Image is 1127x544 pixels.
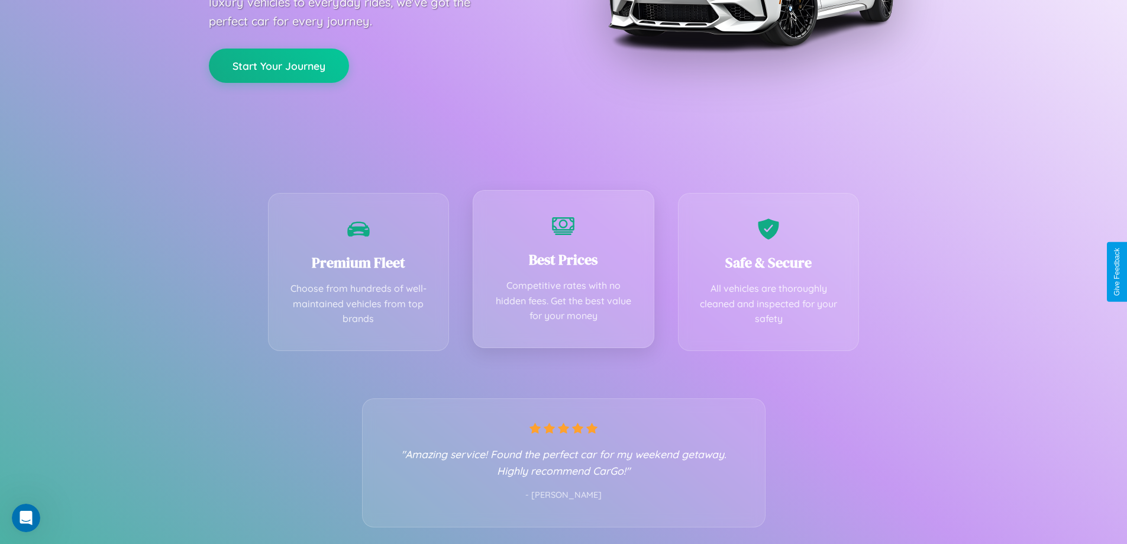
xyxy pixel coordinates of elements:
p: - [PERSON_NAME] [386,488,741,503]
p: Choose from hundreds of well-maintained vehicles from top brands [286,281,431,327]
p: "Amazing service! Found the perfect car for my weekend getaway. Highly recommend CarGo!" [386,446,741,479]
p: Competitive rates with no hidden fees. Get the best value for your money [491,278,636,324]
p: All vehicles are thoroughly cleaned and inspected for your safety [696,281,841,327]
h3: Best Prices [491,250,636,269]
h3: Safe & Secure [696,253,841,272]
iframe: Intercom live chat [12,504,40,532]
div: Give Feedback [1113,248,1121,296]
h3: Premium Fleet [286,253,431,272]
button: Start Your Journey [209,49,349,83]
